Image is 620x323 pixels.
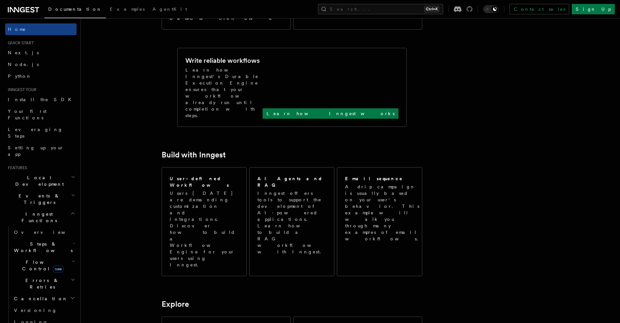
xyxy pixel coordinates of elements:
[267,110,395,117] p: Learn how Inngest works
[11,241,73,254] span: Steps & Workflows
[249,167,334,276] a: AI Agents and RAGInngest offers tools to support the development of AI-powered applications. Lear...
[8,50,39,55] span: Next.js
[257,175,327,188] h2: AI Agents and RAG
[5,87,36,92] span: Inngest tour
[11,304,77,316] a: Versioning
[483,5,499,13] button: Toggle dark mode
[48,7,102,12] span: Documentation
[170,175,238,188] h2: User-defined Workflows
[8,74,32,79] span: Python
[5,59,77,70] a: Node.js
[5,165,27,170] span: Features
[11,256,77,275] button: Flow Controlnew
[170,190,238,268] p: Users [DATE] are demanding customization and integrations. Discover how to build a Workflow Engin...
[318,4,443,14] button: Search...Ctrl+K
[149,2,191,18] a: AgentKit
[11,259,72,272] span: Flow Control
[5,190,77,208] button: Events & Triggers
[8,127,63,139] span: Leveraging Steps
[337,167,422,276] a: Email sequenceA drip campaign is usually based on your user's behavior. This example will walk yo...
[8,145,64,157] span: Setting up your app
[510,4,569,14] a: Contact sales
[44,2,106,18] a: Documentation
[185,67,263,119] p: Learn how Inngest's Durable Execution Engine ensures that your workflow already run until complet...
[11,277,71,290] span: Errors & Retries
[14,308,57,313] span: Versioning
[345,183,422,242] p: A drip campaign is usually based on your user's behavior. This example will walk you through many...
[5,174,71,187] span: Local Development
[11,275,77,293] button: Errors & Retries
[5,105,77,124] a: Your first Functions
[345,175,403,182] h2: Email sequence
[185,56,260,65] h2: Write reliable workflows
[5,172,77,190] button: Local Development
[162,167,247,276] a: User-defined WorkflowsUsers [DATE] are demanding customization and integrations. Discover how to ...
[572,4,615,14] a: Sign Up
[5,70,77,82] a: Python
[5,211,70,224] span: Inngest Functions
[53,265,64,273] span: new
[8,62,39,67] span: Node.js
[5,47,77,59] a: Next.js
[11,226,77,238] a: Overview
[257,190,327,255] p: Inngest offers tools to support the development of AI-powered applications. Learn how to build a ...
[5,142,77,160] a: Setting up your app
[152,7,187,12] span: AgentKit
[8,26,26,33] span: Home
[11,295,68,302] span: Cancellation
[11,238,77,256] button: Steps & Workflows
[110,7,145,12] span: Examples
[5,193,71,206] span: Events & Triggers
[5,94,77,105] a: Install the SDK
[5,23,77,35] a: Home
[106,2,149,18] a: Examples
[8,97,75,102] span: Install the SDK
[425,6,439,12] kbd: Ctrl+K
[14,230,81,235] span: Overview
[11,293,77,304] button: Cancellation
[162,150,226,159] a: Build with Inngest
[5,40,34,46] span: Quick start
[162,300,189,309] a: Explore
[5,124,77,142] a: Leveraging Steps
[263,108,398,119] a: Learn how Inngest works
[8,109,47,120] span: Your first Functions
[5,208,77,226] button: Inngest Functions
